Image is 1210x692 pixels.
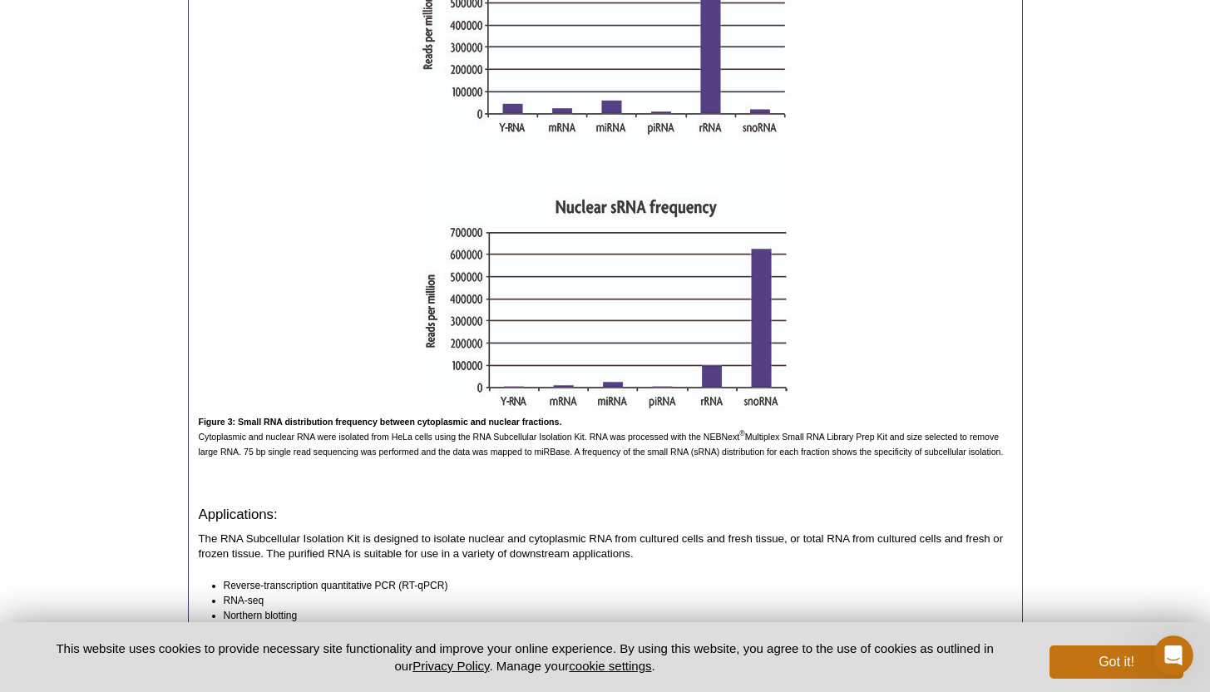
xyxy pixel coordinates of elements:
button: cookie settings [569,659,651,673]
li: Reverse-transcription quantitative PCR (RT-qPCR) [224,578,997,593]
p: This website uses cookies to provide necessary site functionality and improve your online experie... [27,640,1023,675]
h3: Applications: [199,507,1012,523]
p: The RNA Subcellular Isolation Kit is designed to isolate nuclear and cytoplasmic RNA from culture... [199,531,1012,561]
a: Privacy Policy [412,659,489,673]
sup: ® [739,429,744,437]
span: Cytoplasmic and nuclear RNA were isolated from HeLa cells using the RNA Subcellular Isolation Kit... [199,417,1004,457]
iframe: Intercom live chat [1153,635,1193,675]
li: RNA-seq [224,593,997,608]
button: Got it! [1049,645,1183,679]
strong: Figure 3: Small RNA distribution frequency between cytoplasmic and nuclear fractions. [199,417,562,427]
li: Northern blotting [224,608,997,623]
